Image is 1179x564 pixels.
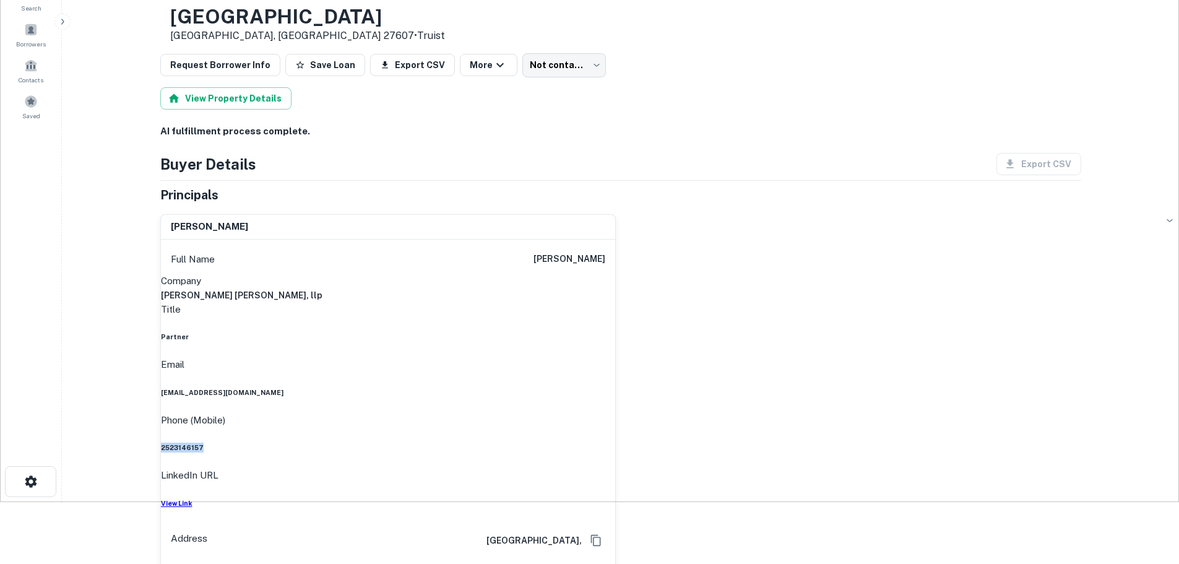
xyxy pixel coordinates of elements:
[161,468,615,483] p: LinkedIn URL
[587,531,605,550] button: Copy Address
[161,443,615,453] h6: 2523146157
[460,54,517,76] button: More
[1117,465,1179,524] iframe: Chat Widget
[171,252,215,267] p: Full Name
[522,53,606,77] div: Not contacted
[477,534,582,547] h6: [GEOGRAPHIC_DATA],
[161,332,615,342] h6: Partner
[16,39,46,49] span: Borrowers
[533,252,605,267] h6: [PERSON_NAME]
[171,220,248,234] h6: [PERSON_NAME]
[161,498,615,508] a: View Link
[160,153,256,175] h4: Buyer Details
[160,186,218,204] h5: Principals
[161,357,615,372] p: Email
[160,124,1081,139] h6: AI fulfillment process complete.
[370,54,455,76] button: Export CSV
[170,28,445,43] p: [GEOGRAPHIC_DATA], [GEOGRAPHIC_DATA] 27607 •
[19,75,43,85] span: Contacts
[21,3,41,13] span: Search
[417,30,445,41] a: Truist
[171,531,207,550] p: Address
[161,274,615,289] p: Company
[160,87,292,110] button: View Property Details
[4,54,58,87] a: Contacts
[161,388,615,397] h6: [EMAIL_ADDRESS][DOMAIN_NAME]
[285,54,365,76] button: Save Loan
[161,302,615,317] p: Title
[161,413,225,428] p: Phone (Mobile)
[4,90,58,123] a: Saved
[160,54,280,76] button: Request Borrower Info
[22,111,40,121] span: Saved
[4,18,58,51] a: Borrowers
[161,289,615,302] h6: [PERSON_NAME] [PERSON_NAME], llp
[170,5,445,28] h3: [GEOGRAPHIC_DATA]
